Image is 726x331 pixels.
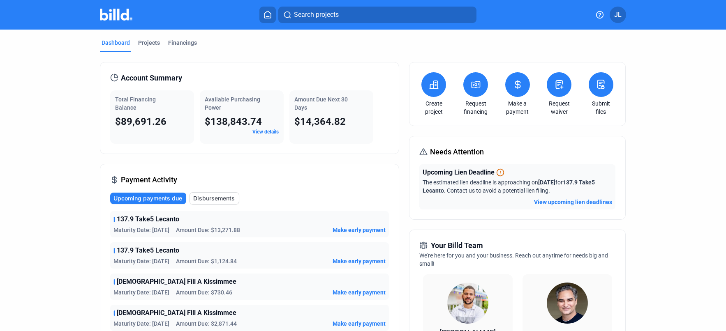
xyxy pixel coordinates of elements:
[430,146,484,158] span: Needs Attention
[113,320,169,328] span: Maturity Date: [DATE]
[294,10,339,20] span: Search projects
[419,99,448,116] a: Create project
[102,39,130,47] div: Dashboard
[121,72,182,84] span: Account Summary
[614,10,622,20] span: JL
[503,99,532,116] a: Make a payment
[176,257,237,265] span: Amount Due: $1,124.84
[176,226,240,234] span: Amount Due: $13,271.88
[117,214,179,224] span: 137.9 Take5 Lecanto
[294,96,348,111] span: Amount Due Next 30 Days
[534,198,612,206] button: View upcoming lien deadlines
[278,7,476,23] button: Search projects
[121,174,177,186] span: Payment Activity
[461,99,490,116] a: Request financing
[545,99,573,116] a: Request waiver
[113,226,169,234] span: Maturity Date: [DATE]
[113,257,169,265] span: Maturity Date: [DATE]
[547,283,588,324] img: Territory Manager
[587,99,615,116] a: Submit files
[100,9,132,21] img: Billd Company Logo
[193,194,235,202] span: Disbursements
[333,288,386,297] button: Make early payment
[113,194,182,202] span: Upcoming payments due
[538,179,555,186] span: [DATE]
[110,193,186,204] button: Upcoming payments due
[115,96,156,111] span: Total Financing Balance
[115,116,166,127] span: $89,691.26
[117,246,179,255] span: 137.9 Take5 Lecanto
[168,39,197,47] div: Financings
[333,257,386,265] button: Make early payment
[447,283,488,324] img: Relationship Manager
[205,116,262,127] span: $138,843.74
[176,288,232,297] span: Amount Due: $730.46
[423,168,495,177] span: Upcoming Lien Deadline
[252,129,279,135] a: View details
[423,179,595,194] span: The estimated lien deadline is approaching on for . Contact us to avoid a potential lien filing.
[113,288,169,297] span: Maturity Date: [DATE]
[190,192,239,205] button: Disbursements
[333,320,386,328] button: Make early payment
[294,116,346,127] span: $14,364.82
[205,96,260,111] span: Available Purchasing Power
[419,252,608,267] span: We're here for you and your business. Reach out anytime for needs big and small!
[610,7,626,23] button: JL
[333,226,386,234] button: Make early payment
[138,39,160,47] div: Projects
[431,240,483,251] span: Your Billd Team
[117,308,236,318] span: [DEMOGRAPHIC_DATA] Fill A Kissimmee
[176,320,237,328] span: Amount Due: $2,871.44
[117,277,236,287] span: [DEMOGRAPHIC_DATA] Fill A Kissimmee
